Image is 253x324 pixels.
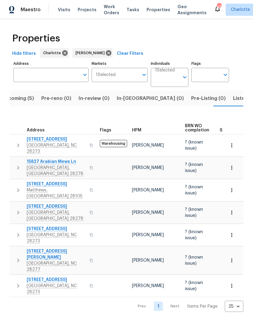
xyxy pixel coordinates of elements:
[132,188,164,192] span: [PERSON_NAME]
[220,128,239,132] span: Summary
[81,71,89,79] button: Open
[78,7,96,13] span: Projects
[231,7,250,13] span: Charlotte
[76,50,107,56] span: [PERSON_NAME]
[147,7,170,13] span: Properties
[132,284,164,288] span: [PERSON_NAME]
[13,62,89,65] label: Address
[191,62,229,65] label: Flags
[126,8,139,12] span: Tasks
[100,128,111,132] span: Flags
[185,124,209,132] span: BRN WO completion
[185,207,203,218] span: ? (known issue)
[225,299,243,314] div: 25
[132,143,164,147] span: [PERSON_NAME]
[10,48,38,59] button: Hide filters
[117,50,143,58] span: Clear Filters
[12,35,60,41] span: Properties
[151,62,188,65] label: Individuals
[132,258,164,263] span: [PERSON_NAME]
[21,7,41,13] span: Maestro
[12,50,36,58] span: Hide filters
[132,128,141,132] span: HPM
[92,62,148,65] label: Markets
[100,140,127,147] span: Warehousing
[132,210,164,215] span: [PERSON_NAME]
[154,302,163,311] a: Goto page 1
[132,233,164,237] span: [PERSON_NAME]
[185,255,203,266] span: ? (known issue)
[191,94,226,103] span: Pre-Listing (0)
[79,94,110,103] span: In-review (0)
[217,4,221,10] div: 49
[117,94,184,103] span: In-[GEOGRAPHIC_DATA] (0)
[27,128,45,132] span: Address
[132,166,164,170] span: [PERSON_NAME]
[140,71,148,79] button: Open
[73,48,113,58] div: [PERSON_NAME]
[40,48,69,58] div: Charlotte
[104,4,119,16] span: Work Orders
[177,4,207,16] span: Geo Assignments
[185,163,203,173] span: ? (known issue)
[187,303,218,309] p: Items Per Page
[132,301,243,312] nav: Pagination Navigation
[185,230,203,240] span: ? (known issue)
[58,7,70,13] span: Visits
[114,48,146,59] button: Clear Filters
[221,71,230,79] button: Open
[96,72,116,78] span: 1 Selected
[185,281,203,291] span: ? (known issue)
[155,68,175,73] span: 1 Selected
[43,50,63,56] span: Charlotte
[2,94,34,103] span: Upcoming (5)
[180,73,189,81] button: Open
[185,140,203,150] span: ? (known issue)
[41,94,71,103] span: Pre-reno (0)
[185,185,203,195] span: ? (known issue)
